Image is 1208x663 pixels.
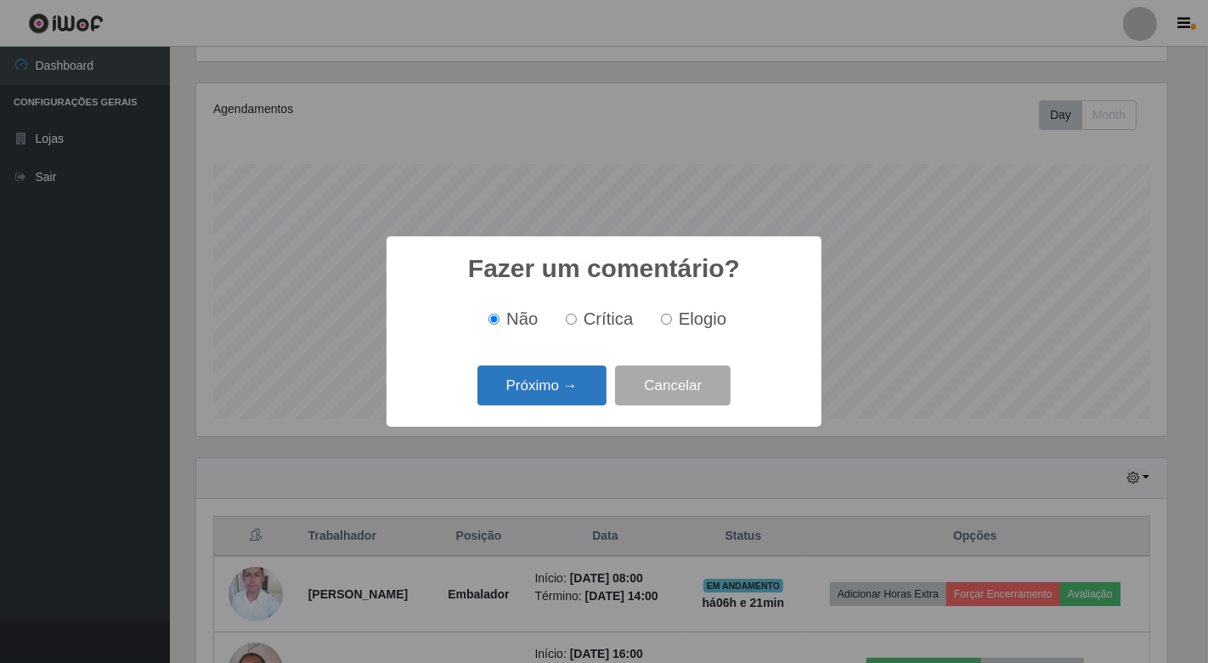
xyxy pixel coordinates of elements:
button: Cancelar [615,365,731,405]
input: Não [488,314,500,325]
h2: Fazer um comentário? [468,253,740,284]
input: Crítica [566,314,577,325]
button: Próximo → [477,365,607,405]
span: Crítica [584,309,634,328]
input: Elogio [661,314,672,325]
span: Elogio [679,309,726,328]
span: Não [506,309,538,328]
